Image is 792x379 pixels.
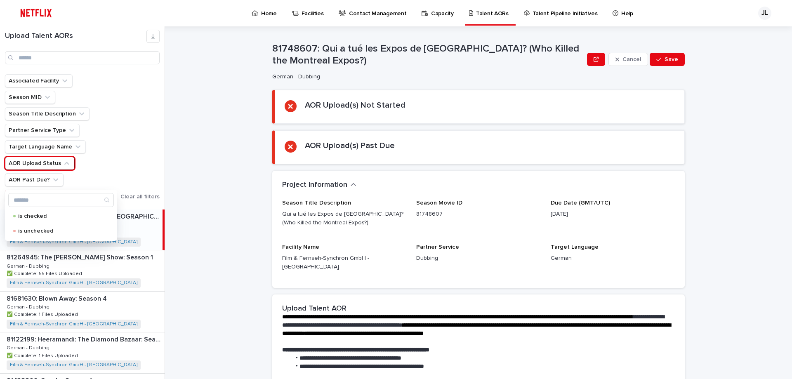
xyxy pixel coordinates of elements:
button: Associated Facility [5,74,73,87]
a: Film & Fernseh-Synchron GmbH - [GEOGRAPHIC_DATA] [10,280,137,286]
div: JL [758,7,771,20]
span: Cancel [622,56,641,62]
p: ✅ Complete: 55 Files Uploaded [7,269,84,277]
a: Film & Fernseh-Synchron GmbH - [GEOGRAPHIC_DATA] [10,362,137,368]
p: Qui a tué les Expos de [GEOGRAPHIC_DATA]? (Who Killed the Montreal Expos?) [282,210,406,227]
p: ✅ Complete: 1 Files Uploaded [7,351,80,359]
p: German - Dubbing [7,344,51,351]
p: 81681630: Blown Away: Season 4 [7,293,108,303]
p: 81748607: Qui a tué les Expos de [GEOGRAPHIC_DATA]? (Who Killed the Montreal Expos?) [272,43,584,67]
p: is checked [18,213,101,219]
span: Season Movie ID [416,200,462,206]
button: Save [650,53,685,66]
button: Target Language Name [5,140,86,153]
input: Search [9,193,113,207]
p: 81122199: Heeramandi: The Diamond Bazaar: Season 1 [7,334,163,344]
button: Partner Service Type [5,124,80,137]
p: Dubbing [416,254,540,263]
p: is unchecked [18,228,101,234]
p: ✅ Complete: 1 Files Uploaded [7,310,80,318]
h2: Project Information [282,181,347,190]
p: Film & Fernseh-Synchron GmbH - [GEOGRAPHIC_DATA] [282,254,406,271]
button: Season Title Description [5,107,90,120]
button: Cancel [608,53,648,66]
p: German - Dubbing [7,303,51,310]
h2: Upload Talent AOR [282,304,346,313]
h1: Upload Talent AORs [5,32,146,41]
h2: AOR Upload(s) Not Started [305,100,405,110]
button: Clear all filters [117,191,160,203]
span: Due Date (GMT/UTC) [551,200,610,206]
p: 81748607 [416,210,540,219]
img: ifQbXi3ZQGMSEF7WDB7W [16,5,56,21]
input: Search [5,51,160,64]
button: Season MID [5,91,55,104]
a: Film & Fernseh-Synchron GmbH - [GEOGRAPHIC_DATA] [10,321,137,327]
p: [DATE] [551,210,675,219]
span: Target Language [551,244,599,250]
button: Project Information [282,181,356,190]
span: Facility Name [282,244,319,250]
h2: AOR Upload(s) Past Due [305,141,395,151]
span: Season Title Description [282,200,351,206]
span: Save [665,56,678,62]
p: German - Dubbing [272,73,580,80]
p: German [551,254,675,263]
span: Partner Service [416,244,459,250]
div: Search [8,193,114,207]
button: AOR Upload Status [5,157,75,170]
span: Clear all filters [120,194,160,200]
